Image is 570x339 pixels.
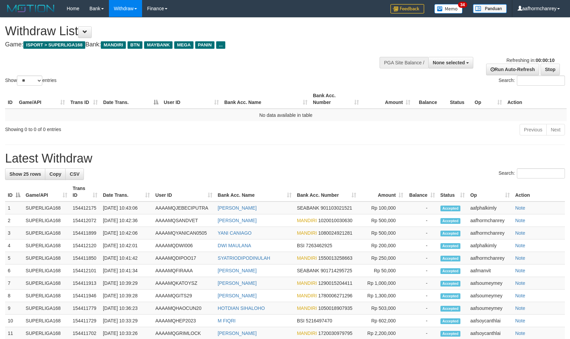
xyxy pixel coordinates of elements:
[23,239,70,252] td: SUPERLIGA168
[101,41,126,49] span: MANDIRI
[359,239,406,252] td: Rp 200,000
[218,331,257,336] a: [PERSON_NAME]
[45,168,66,180] a: Copy
[100,227,153,239] td: [DATE] 10:42:06
[16,89,68,109] th: Game/API: activate to sort column ascending
[297,331,317,336] span: MANDIRI
[100,264,153,277] td: [DATE] 10:41:34
[153,239,215,252] td: AAAAMQDWI006
[5,3,56,14] img: MOTION_logo.png
[5,123,232,133] div: Showing 0 to 0 of 0 entries
[5,264,23,277] td: 6
[70,264,100,277] td: 154412101
[468,202,512,214] td: aafphalkimly
[515,331,525,336] a: Note
[515,280,525,286] a: Note
[468,214,512,227] td: aafhormchanrey
[70,290,100,302] td: 154411946
[440,268,461,274] span: Accepted
[440,231,461,236] span: Accepted
[406,290,438,302] td: -
[297,280,317,286] span: MANDIRI
[406,252,438,264] td: -
[406,214,438,227] td: -
[318,280,352,286] span: Copy 1290015204411 to clipboard
[468,277,512,290] td: aafsoumeymey
[438,182,468,202] th: Status: activate to sort column ascending
[5,109,567,121] td: No data available in table
[318,230,352,236] span: Copy 1080024921281 to clipboard
[434,4,463,14] img: Button%20Memo.svg
[23,202,70,214] td: SUPERLIGA168
[468,252,512,264] td: aafhormchanrey
[318,255,352,261] span: Copy 1550013258663 to clipboard
[468,227,512,239] td: aafhormchanrey
[546,124,565,135] a: Next
[23,277,70,290] td: SUPERLIGA168
[70,252,100,264] td: 154411850
[70,227,100,239] td: 154411899
[100,89,161,109] th: Date Trans.: activate to sort column descending
[359,302,406,315] td: Rp 503,000
[359,202,406,214] td: Rp 100,000
[222,89,310,109] th: Bank Acc. Name: activate to sort column ascending
[515,230,525,236] a: Note
[23,182,70,202] th: Game/API: activate to sort column ascending
[5,202,23,214] td: 1
[68,89,100,109] th: Trans ID: activate to sort column ascending
[153,182,215,202] th: User ID: activate to sort column ascending
[406,277,438,290] td: -
[153,277,215,290] td: AAAAMQKATOYSZ
[100,290,153,302] td: [DATE] 10:39:28
[218,205,257,211] a: [PERSON_NAME]
[218,218,257,223] a: [PERSON_NAME]
[321,205,352,211] span: Copy 901103021521 to clipboard
[515,205,525,211] a: Note
[359,277,406,290] td: Rp 1,000,000
[517,76,565,86] input: Search:
[100,252,153,264] td: [DATE] 10:41:42
[433,60,465,65] span: None selected
[406,202,438,214] td: -
[440,281,461,287] span: Accepted
[517,168,565,178] input: Search:
[5,214,23,227] td: 2
[5,290,23,302] td: 8
[153,290,215,302] td: AAAAMQGITS29
[406,302,438,315] td: -
[23,290,70,302] td: SUPERLIGA168
[128,41,142,49] span: BTN
[153,202,215,214] td: AAAAMQJEBECIPUTRA
[499,76,565,86] label: Search:
[297,230,317,236] span: MANDIRI
[5,41,373,48] h4: Game: Bank:
[23,41,85,49] span: ISPORT > SUPERLIGA168
[297,218,317,223] span: MANDIRI
[218,318,236,323] a: M FIQRI
[512,182,565,202] th: Action
[218,230,252,236] a: YANI CANIAGO
[359,315,406,327] td: Rp 602,000
[440,243,461,249] span: Accepted
[406,182,438,202] th: Balance: activate to sort column ascending
[153,227,215,239] td: AAAAMQYANICAN0505
[541,64,560,75] a: Stop
[23,264,70,277] td: SUPERLIGA168
[297,293,317,298] span: MANDIRI
[468,290,512,302] td: aafsoumeymey
[515,268,525,273] a: Note
[5,315,23,327] td: 10
[70,182,100,202] th: Trans ID: activate to sort column ascending
[215,182,294,202] th: Bank Acc. Name: activate to sort column ascending
[70,202,100,214] td: 154412175
[216,41,225,49] span: ...
[100,315,153,327] td: [DATE] 10:33:29
[100,214,153,227] td: [DATE] 10:42:36
[218,268,257,273] a: [PERSON_NAME]
[294,182,359,202] th: Bank Acc. Number: activate to sort column ascending
[297,268,319,273] span: SEABANK
[468,239,512,252] td: aafphalkimly
[100,202,153,214] td: [DATE] 10:43:06
[174,41,193,49] span: MEGA
[440,256,461,261] span: Accepted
